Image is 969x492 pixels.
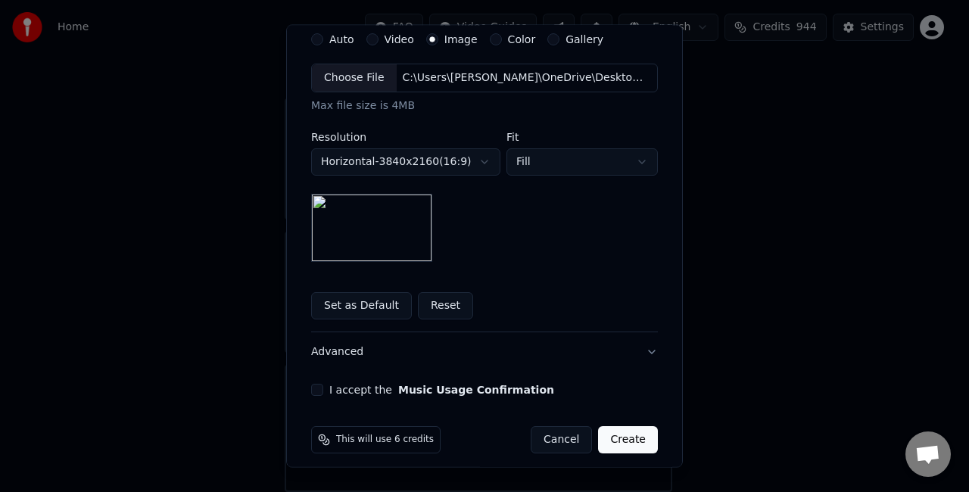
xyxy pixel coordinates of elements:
label: Video [385,34,414,45]
button: Create [598,426,658,453]
label: Auto [329,34,354,45]
button: Cancel [531,426,592,453]
button: Set as Default [311,292,412,319]
label: I accept the [329,385,554,395]
label: Image [444,34,478,45]
button: Advanced [311,332,658,372]
div: Choose File [312,64,397,92]
button: Reset [418,292,473,319]
div: Max file size is 4MB [311,98,658,114]
button: I accept the [398,385,554,395]
label: Color [508,34,536,45]
div: VideoCustomize Karaoke Video: Use Image, Video, or Color [311,33,658,332]
label: Gallery [566,34,603,45]
label: Resolution [311,132,500,142]
label: Fit [506,132,658,142]
div: C:\Users\[PERSON_NAME]\OneDrive\Desktop\1000027065.jpg [397,70,654,86]
span: This will use 6 credits [336,434,434,446]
